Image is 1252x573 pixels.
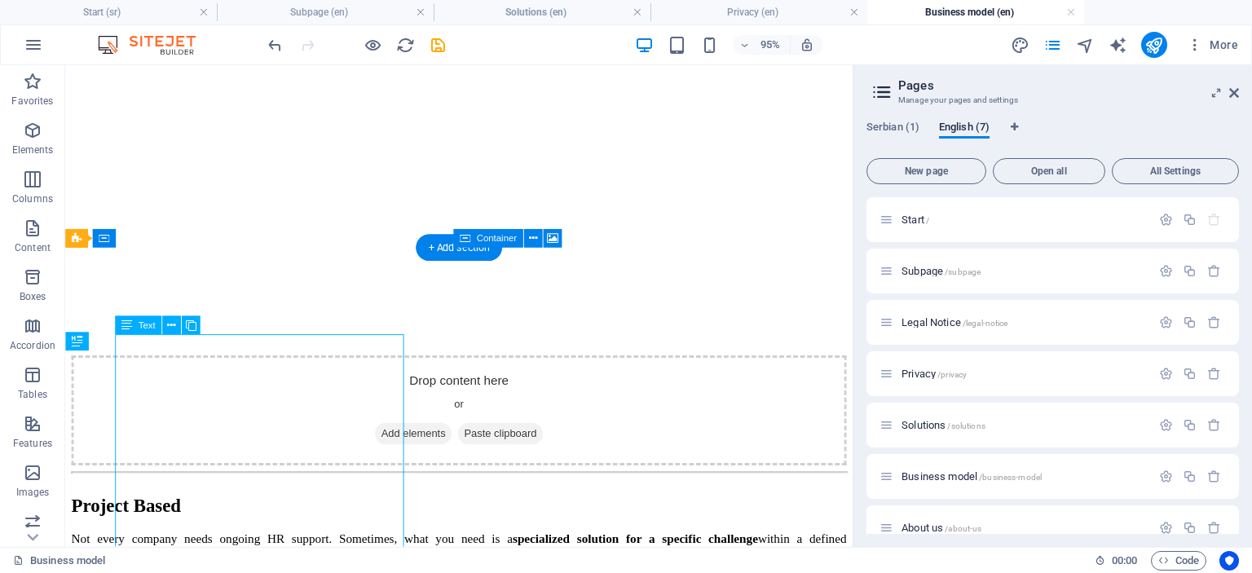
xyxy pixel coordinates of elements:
span: /solutions [947,421,985,430]
div: Remove [1207,264,1221,278]
button: reload [395,35,415,55]
i: Publish [1144,36,1163,55]
button: Code [1151,551,1206,571]
div: Duplicate [1183,315,1197,329]
h4: Subpage (en) [217,3,434,21]
span: English (7) [939,117,990,140]
button: save [428,35,447,55]
span: /legal-notice [963,319,1008,328]
span: Add elements [326,377,407,399]
div: Settings [1159,469,1173,483]
span: / [926,216,929,225]
h6: 95% [757,35,783,55]
span: Click to open page [902,419,985,431]
button: More [1180,32,1245,58]
p: Elements [12,143,54,156]
button: publish [1141,32,1167,58]
span: Privacy [902,368,967,380]
i: AI Writer [1109,36,1127,55]
div: Duplicate [1183,367,1197,381]
div: Solutions/solutions [897,420,1151,430]
i: Undo: Change text (Ctrl+Z) [266,36,284,55]
div: Remove [1207,521,1221,535]
span: : [1123,554,1126,566]
h6: Session time [1095,551,1138,571]
div: Settings [1159,367,1173,381]
p: Features [13,437,52,450]
div: Settings [1159,418,1173,432]
span: Business model [902,470,1042,483]
div: Business model/business-model [897,471,1151,482]
i: On resize automatically adjust zoom level to fit chosen device. [800,37,814,52]
i: Design (Ctrl+Alt+Y) [1011,36,1029,55]
div: Language Tabs [866,121,1239,152]
div: Subpage/subpage [897,266,1151,276]
p: Images [16,486,50,499]
p: Tables [18,388,47,401]
i: Pages (Ctrl+Alt+S) [1043,36,1062,55]
p: Accordion [10,339,55,352]
div: Settings [1159,315,1173,329]
span: 00 00 [1112,551,1137,571]
i: Save (Ctrl+S) [429,36,447,55]
div: Remove [1207,469,1221,483]
div: About us/about-us [897,522,1151,533]
a: Click to cancel selection. Double-click to open Pages [13,551,105,571]
span: Legal Notice [902,316,1007,328]
img: Editor Logo [94,35,216,55]
span: Container [476,234,516,243]
button: New page [866,158,986,184]
span: Click to open page [902,522,981,534]
button: design [1011,35,1030,55]
div: Duplicate [1183,418,1197,432]
div: Legal Notice/legal-notice [897,317,1151,328]
div: Drop content here [7,306,822,421]
div: Remove [1207,418,1221,432]
span: New page [874,166,979,176]
span: /business-model [979,473,1042,482]
span: /privacy [937,370,967,379]
div: + Add section [416,235,501,261]
button: All Settings [1112,158,1239,184]
p: Content [15,241,51,254]
span: Open all [1000,166,1098,176]
h4: Privacy (en) [650,3,867,21]
div: Duplicate [1183,213,1197,227]
div: Settings [1159,264,1173,278]
div: Start/ [897,214,1151,225]
button: 95% [733,35,791,55]
button: text_generator [1109,35,1128,55]
span: Start [902,214,929,226]
span: Paste clipboard [413,377,503,399]
h4: Solutions (en) [434,3,650,21]
h2: Pages [898,78,1239,93]
button: Usercentrics [1219,551,1239,571]
p: Favorites [11,95,53,108]
div: Duplicate [1183,521,1197,535]
span: All Settings [1119,166,1232,176]
i: Reload page [396,36,415,55]
span: Subpage [902,265,981,277]
p: Boxes [20,290,46,303]
span: Code [1158,551,1199,571]
div: Settings [1159,213,1173,227]
div: Remove [1207,315,1221,329]
div: Settings [1159,521,1173,535]
span: Text [138,321,155,330]
span: /subpage [945,267,981,276]
button: navigator [1076,35,1095,55]
span: More [1187,37,1238,53]
button: pages [1043,35,1063,55]
h4: Business model (en) [867,3,1084,21]
div: Remove [1207,367,1221,381]
div: Duplicate [1183,264,1197,278]
span: /about-us [945,524,981,533]
button: undo [265,35,284,55]
div: Privacy/privacy [897,368,1151,379]
div: Duplicate [1183,469,1197,483]
div: The startpage cannot be deleted [1207,213,1221,227]
p: Columns [12,192,53,205]
i: Navigator [1076,36,1095,55]
span: Serbian (1) [866,117,919,140]
button: Open all [993,158,1105,184]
